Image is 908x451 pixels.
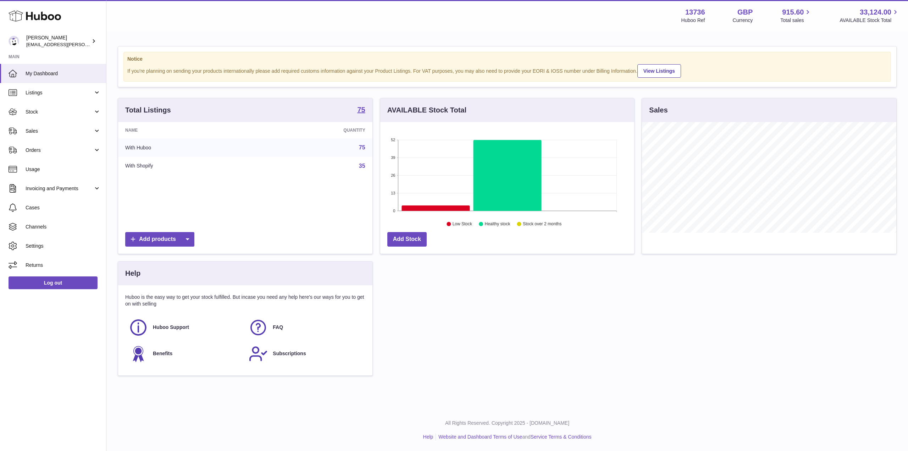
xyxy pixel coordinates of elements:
li: and [436,434,591,440]
span: Channels [26,224,101,230]
div: Currency [733,17,753,24]
a: Service Terms & Conditions [531,434,592,440]
strong: 13736 [685,7,705,17]
span: Benefits [153,350,172,357]
span: 33,124.00 [860,7,891,17]
span: AVAILABLE Stock Total [840,17,899,24]
a: Add products [125,232,194,247]
div: If you're planning on sending your products internationally please add required customs informati... [127,63,887,78]
span: 915.60 [782,7,804,17]
a: FAQ [249,318,361,337]
span: Listings [26,89,93,96]
th: Quantity [255,122,372,138]
img: horia@orea.uk [9,36,19,46]
span: Stock [26,109,93,115]
strong: GBP [737,7,753,17]
text: Stock over 2 months [523,222,561,227]
text: Healthy stock [485,222,510,227]
span: Returns [26,262,101,269]
h3: AVAILABLE Stock Total [387,105,466,115]
text: 26 [391,173,395,177]
a: Benefits [129,344,242,363]
span: Cases [26,204,101,211]
h3: Total Listings [125,105,171,115]
span: Total sales [780,17,812,24]
a: 75 [357,106,365,115]
a: 915.60 Total sales [780,7,812,24]
td: With Huboo [118,138,255,157]
p: Huboo is the easy way to get your stock fulfilled. But incase you need any help here's our ways f... [125,294,365,307]
a: Add Stock [387,232,427,247]
a: 35 [359,163,365,169]
span: Orders [26,147,93,154]
span: My Dashboard [26,70,101,77]
th: Name [118,122,255,138]
text: 39 [391,155,395,160]
span: Subscriptions [273,350,306,357]
span: FAQ [273,324,283,331]
text: 13 [391,191,395,195]
div: Huboo Ref [681,17,705,24]
a: Help [423,434,433,440]
div: [PERSON_NAME] [26,34,90,48]
h3: Sales [649,105,668,115]
td: With Shopify [118,157,255,175]
p: All Rights Reserved. Copyright 2025 - [DOMAIN_NAME] [112,420,902,427]
a: Subscriptions [249,344,361,363]
span: [EMAIL_ADDRESS][PERSON_NAME][DOMAIN_NAME] [26,42,142,47]
a: 33,124.00 AVAILABLE Stock Total [840,7,899,24]
span: Huboo Support [153,324,189,331]
span: Settings [26,243,101,249]
span: Sales [26,128,93,134]
a: 75 [359,144,365,150]
a: Huboo Support [129,318,242,337]
span: Usage [26,166,101,173]
a: View Listings [637,64,681,78]
a: Log out [9,276,98,289]
h3: Help [125,269,140,278]
a: Website and Dashboard Terms of Use [438,434,522,440]
text: Low Stock [453,222,472,227]
text: 52 [391,138,395,142]
text: 0 [393,209,395,213]
strong: Notice [127,56,887,62]
strong: 75 [357,106,365,113]
span: Invoicing and Payments [26,185,93,192]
